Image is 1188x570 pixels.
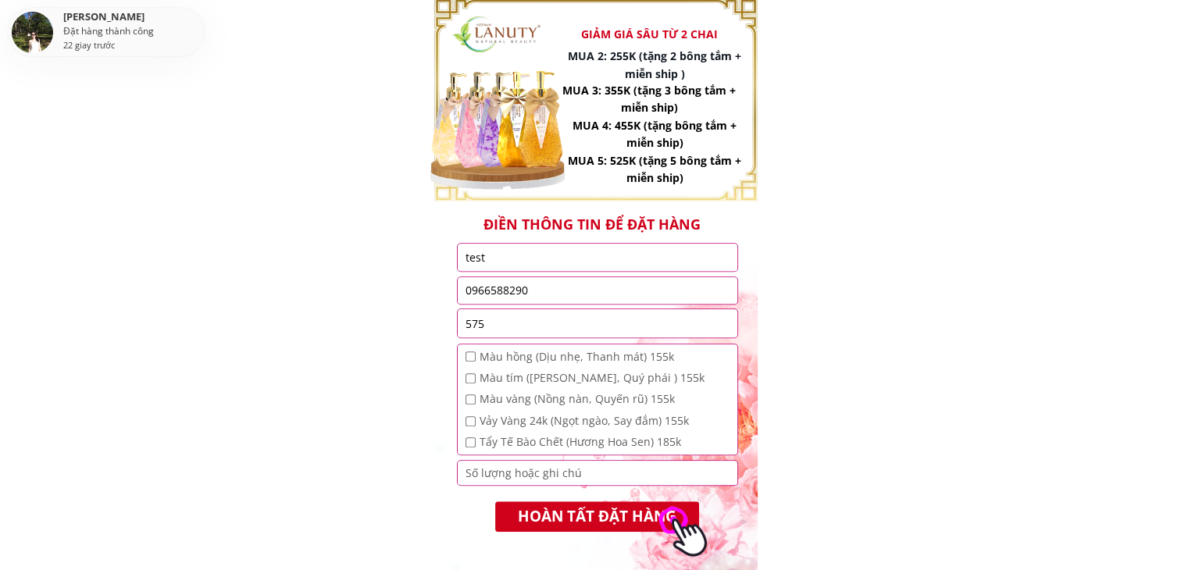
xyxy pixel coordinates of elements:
[563,152,745,187] h3: MUA 5: 525K (tặng 5 bông tắm + miễn ship)
[480,369,705,387] span: Màu tím ([PERSON_NAME], Quý phái ) 155k
[553,48,755,83] h3: MUA 2: 255K (tặng 2 bông tắm + miễn ship )
[480,390,705,408] span: Màu vàng (Nồng nàn, Quyến rũ) 155k
[480,412,705,429] span: Vảy Vàng 24k (Ngọt ngào, Say đắm) 155k
[462,461,733,484] input: Số lượng hoặc ghi chú
[560,26,737,43] h3: GIẢM GIÁ SÂU TỪ 2 CHAI
[495,501,699,532] p: HOÀN TẤT ĐẶT HÀNG
[462,277,733,304] input: Số điện thoại
[562,82,736,117] h3: MUA 3: 355K (tặng 3 bông tắm + miễn ship)
[480,348,705,365] span: Màu hồng (Dịu nhẹ, Thanh mát) 155k
[480,433,705,451] span: Tẩy Tế Bào Chết (Hương Hoa Sen) 185k
[462,244,733,271] input: Họ và Tên
[462,309,733,337] input: Địa chỉ cũ chưa sáp nhập
[563,117,745,152] h3: MUA 4: 455K (tặng bông tắm + miễn ship)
